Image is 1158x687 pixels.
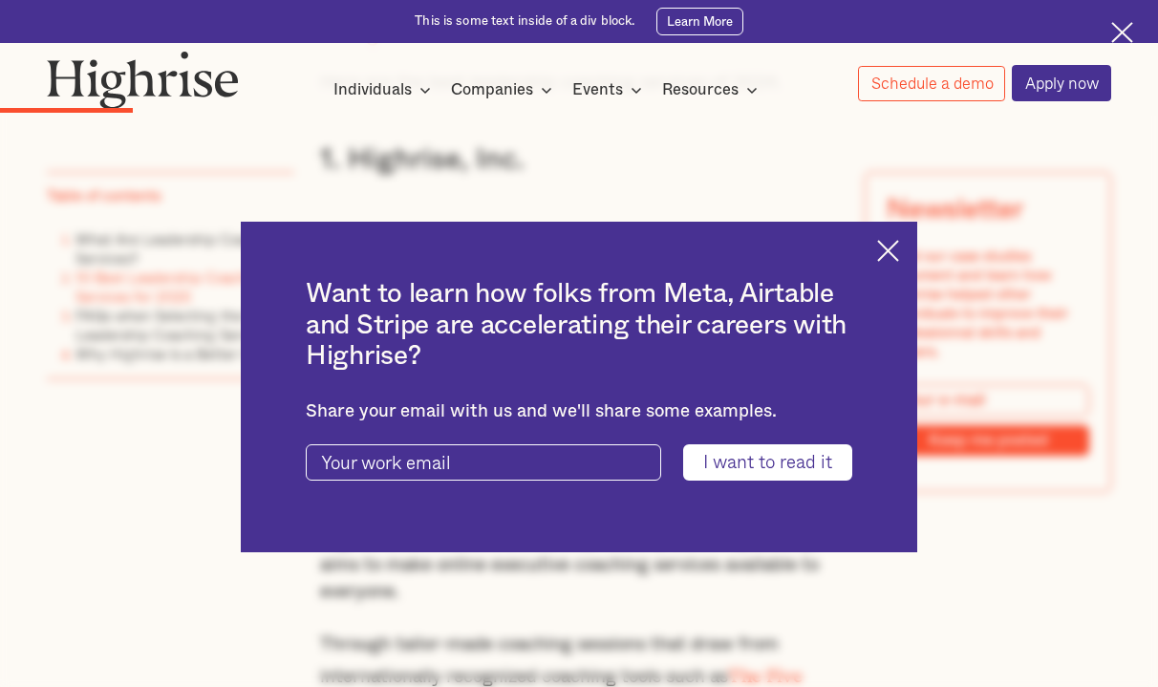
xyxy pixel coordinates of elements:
[1111,22,1133,44] img: Cross icon
[306,279,852,373] h2: Want to learn how folks from Meta, Airtable and Stripe are accelerating their careers with Highrise?
[47,51,239,109] img: Highrise logo
[858,66,1005,101] a: Schedule a demo
[1012,65,1111,100] a: Apply now
[656,8,743,35] a: Learn More
[333,78,437,101] div: Individuals
[306,444,661,481] input: Your work email
[451,78,533,101] div: Companies
[572,78,648,101] div: Events
[306,444,852,481] form: current-ascender-blog-article-modal-form
[572,78,623,101] div: Events
[333,78,412,101] div: Individuals
[683,444,852,481] input: I want to read it
[306,401,852,422] div: Share your email with us and we'll share some examples.
[451,78,558,101] div: Companies
[662,78,763,101] div: Resources
[415,13,634,31] div: This is some text inside of a div block.
[877,240,899,262] img: Cross icon
[662,78,739,101] div: Resources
